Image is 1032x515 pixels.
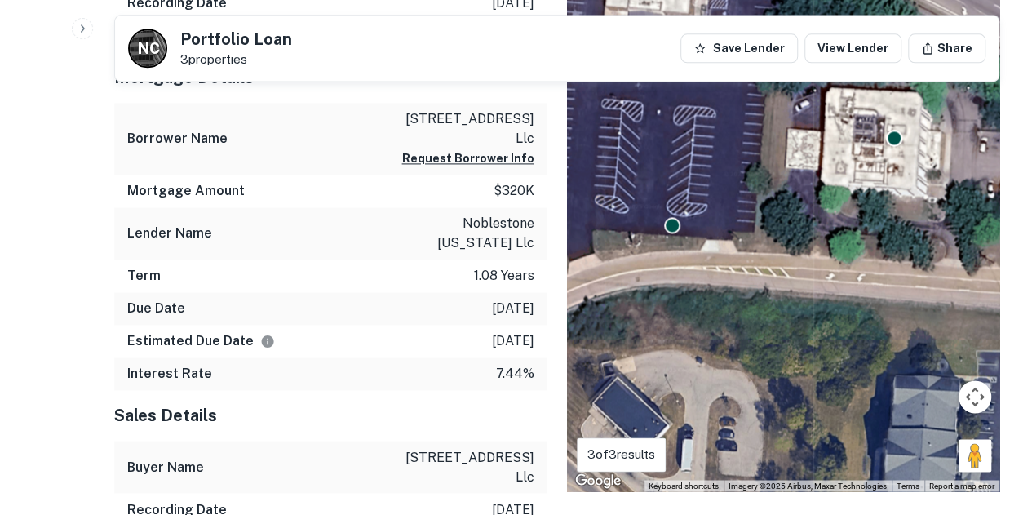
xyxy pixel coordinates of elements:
[959,380,991,413] button: Map camera controls
[492,331,534,351] p: [DATE]
[729,481,887,490] span: Imagery ©2025 Airbus, Maxar Technologies
[138,38,158,60] p: N C
[496,364,534,384] p: 7.44%
[180,52,292,67] p: 3 properties
[127,331,275,351] h6: Estimated Due Date
[180,31,292,47] h5: Portfolio Loan
[260,334,275,349] svg: Estimate is based on a standard schedule for this type of loan.
[114,403,547,428] h5: Sales Details
[388,447,534,486] p: [STREET_ADDRESS] llc
[908,33,985,63] button: Share
[929,481,994,490] a: Report a map error
[127,299,185,318] h6: Due Date
[474,266,534,286] p: 1.08 years
[950,384,1032,463] iframe: Chat Widget
[388,109,534,149] p: [STREET_ADDRESS] llc
[127,181,245,201] h6: Mortgage Amount
[127,129,228,149] h6: Borrower Name
[494,181,534,201] p: $320k
[127,364,212,384] h6: Interest Rate
[680,33,798,63] button: Save Lender
[649,480,719,491] button: Keyboard shortcuts
[571,470,625,491] img: Google
[804,33,901,63] a: View Lender
[492,299,534,318] p: [DATE]
[897,481,919,490] a: Terms (opens in new tab)
[127,224,212,243] h6: Lender Name
[587,445,655,464] p: 3 of 3 results
[128,29,167,68] a: N C
[127,457,204,477] h6: Buyer Name
[402,149,534,168] button: Request Borrower Info
[571,470,625,491] a: Open this area in Google Maps (opens a new window)
[127,266,161,286] h6: Term
[388,214,534,253] p: noblestone [US_STATE] llc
